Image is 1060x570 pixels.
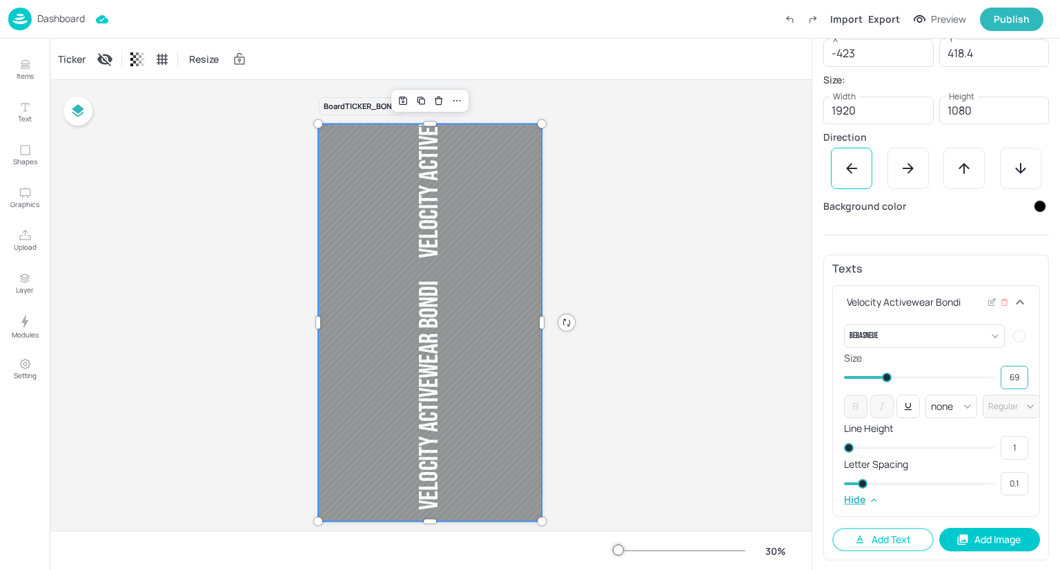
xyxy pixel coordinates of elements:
label: Height [949,90,974,102]
div: Regular [983,393,1040,420]
div: Delete [430,92,448,110]
div: none [931,397,955,416]
div: Board TICKER_BONDI [319,97,404,116]
div: Duplicate [412,92,430,110]
div: 30 % [759,544,792,558]
label: Width [833,90,856,102]
p: Line Height [844,424,1028,433]
p: Dashboard [37,14,85,23]
p: Background color [823,202,906,211]
button: Preview [905,9,974,30]
div: Ticker [55,48,88,70]
div: Publish [994,12,1030,27]
div: Export [868,12,900,26]
p: Direction [823,132,1049,142]
span: Resize [186,52,222,66]
div: Velocity Activewear Bondi [417,270,443,522]
label: Undo (Ctrl + Z) [778,8,801,31]
button: Publish [980,8,1043,31]
p: Size: [823,75,1049,85]
button: Add Image [939,528,1041,551]
img: logo-86c26b7e.jpg [8,8,32,30]
p: Size [844,353,1028,363]
div: Velocity Activewear Bondi [417,18,443,270]
label: Redo (Ctrl + Y) [801,8,825,31]
div: Import [830,12,863,26]
div: Velocity Activewear Bondi [833,286,1039,319]
p: Hide [844,495,865,505]
button: Add Text [832,528,934,551]
div: none [925,393,977,420]
div: Save Layout [394,92,412,110]
div: Display condition [94,48,116,70]
div: BebasNeue [844,322,1005,351]
label: Y [949,33,954,45]
div: Velocity Activewear Bondi [844,295,1012,309]
p: Letter Spacing [844,460,1028,469]
p: Texts [832,264,1040,273]
div: Preview [931,12,966,27]
label: X [833,33,838,45]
